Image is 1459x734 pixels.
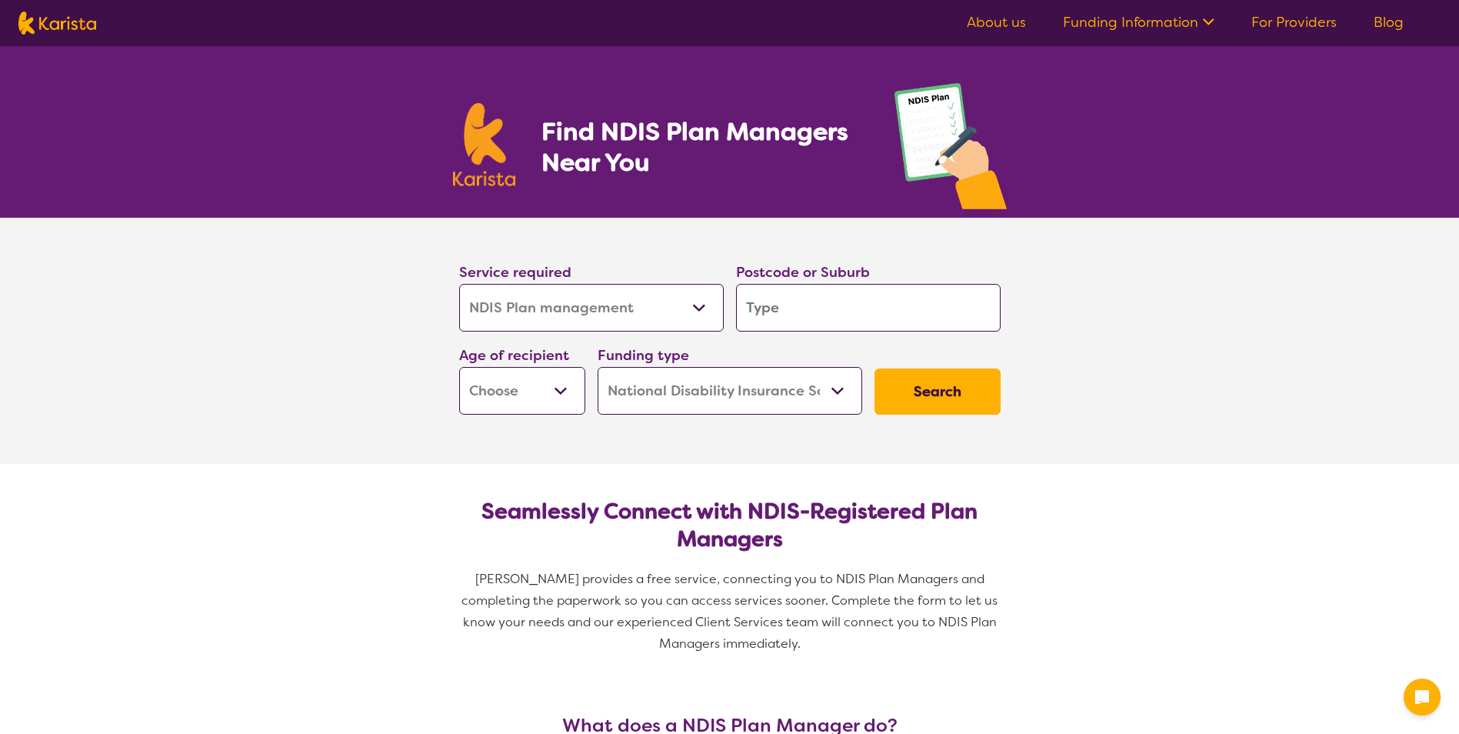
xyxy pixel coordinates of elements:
[1063,13,1214,32] a: Funding Information
[736,284,1001,332] input: Type
[453,103,516,186] img: Karista logo
[967,13,1026,32] a: About us
[541,116,863,178] h1: Find NDIS Plan Managers Near You
[18,12,96,35] img: Karista logo
[1251,13,1337,32] a: For Providers
[471,498,988,553] h2: Seamlessly Connect with NDIS-Registered Plan Managers
[894,83,1007,218] img: plan-management
[459,263,571,282] label: Service required
[461,571,1001,652] span: [PERSON_NAME] provides a free service, connecting you to NDIS Plan Managers and completing the pa...
[1374,13,1404,32] a: Blog
[736,263,870,282] label: Postcode or Suburb
[874,369,1001,415] button: Search
[598,346,689,365] label: Funding type
[459,346,569,365] label: Age of recipient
